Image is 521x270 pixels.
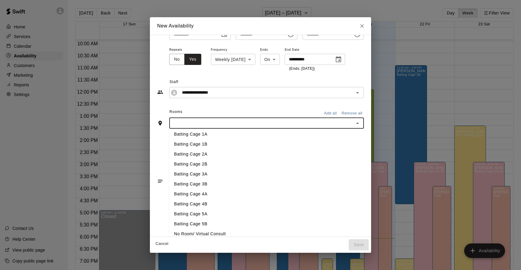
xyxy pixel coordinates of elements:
[357,21,367,31] button: Close
[332,53,345,66] button: Choose date, selected date is Aug 21, 2025
[169,179,400,189] li: Batting Cage 3B
[169,219,400,229] li: Batting Cage 5B
[169,229,400,239] li: No Room/ Virtual Consult
[169,54,185,65] button: No
[184,54,201,65] button: Yes
[169,209,400,219] li: Batting Cage 5A
[260,46,280,54] span: Ends
[169,129,400,139] li: Batting Cage 1A
[285,46,345,54] span: End Date
[157,178,163,184] svg: Notes
[169,169,400,179] li: Batting Cage 3A
[157,120,163,126] svg: Rooms
[169,149,400,159] li: Batting Cage 2A
[170,77,364,87] span: Staff
[170,110,183,114] span: Rooms
[157,89,163,95] svg: Staff
[260,54,280,65] div: On
[340,109,364,118] button: Remove all
[321,109,340,118] button: Add all
[157,22,194,30] h6: New Availability
[169,54,201,65] div: outlined button group
[169,189,400,199] li: Batting Cage 4A
[152,239,172,249] button: Cancel
[211,46,255,54] span: Frequency
[169,159,400,169] li: Batting Cage 2B
[169,199,400,209] li: Batting Cage 4B
[211,54,255,65] div: Weekly [DATE]
[289,66,341,72] p: (Ends: [DATE])
[169,46,206,54] span: Repeats
[169,139,400,149] li: Batting Cage 1B
[353,88,362,97] button: Open
[353,119,362,127] button: Close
